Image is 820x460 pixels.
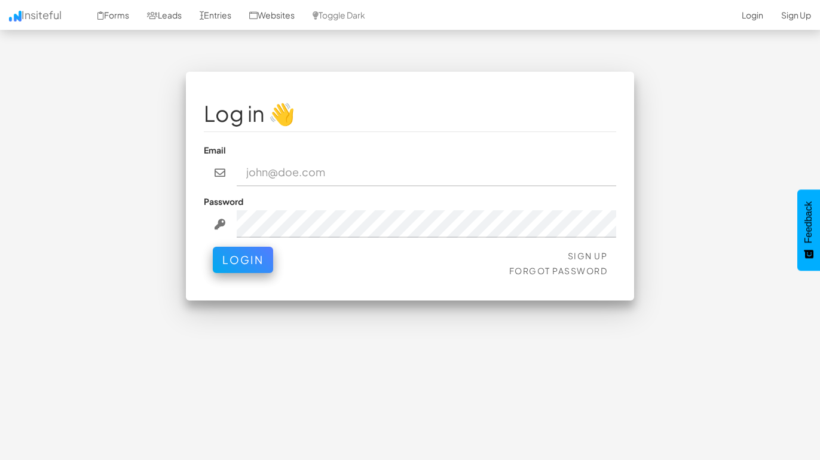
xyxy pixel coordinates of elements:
a: Forgot Password [509,265,608,276]
button: Feedback - Show survey [797,189,820,271]
span: Feedback [803,201,814,243]
input: john@doe.com [237,159,617,186]
label: Email [204,144,226,156]
label: Password [204,195,243,207]
h1: Log in 👋 [204,102,616,125]
button: Login [213,247,273,273]
a: Sign Up [568,250,608,261]
img: icon.png [9,11,22,22]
